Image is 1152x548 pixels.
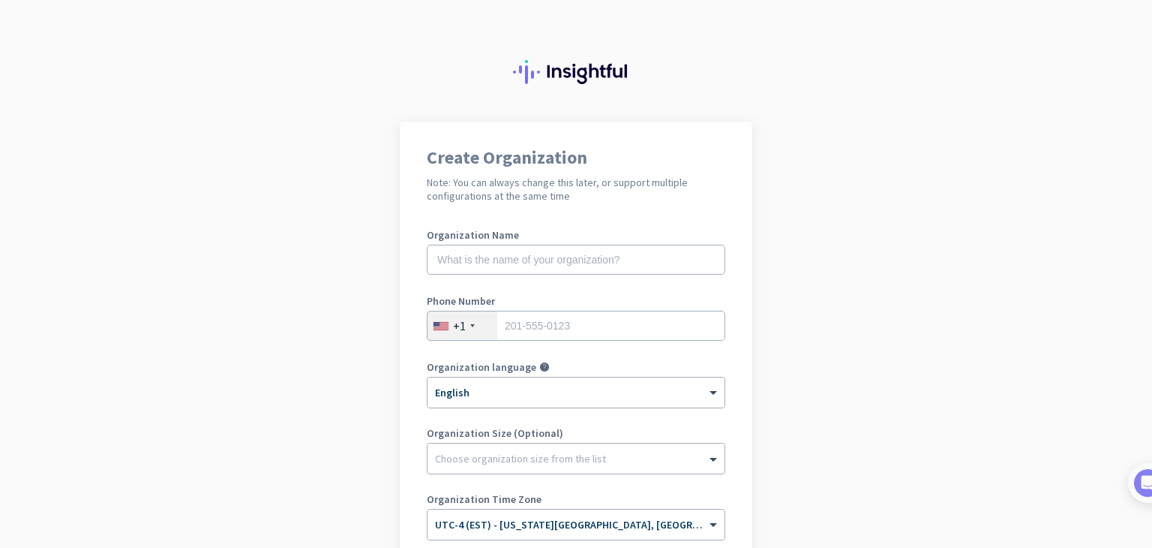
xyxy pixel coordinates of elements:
i: help [539,362,550,372]
label: Phone Number [427,296,725,306]
h2: Note: You can always change this later, or support multiple configurations at the same time [427,176,725,203]
label: Organization Size (Optional) [427,428,725,438]
label: Organization Name [427,230,725,240]
img: Insightful [513,60,639,84]
label: Organization Time Zone [427,494,725,504]
div: +1 [453,318,466,333]
label: Organization language [427,362,536,372]
input: 201-555-0123 [427,311,725,341]
input: What is the name of your organization? [427,245,725,275]
h1: Create Organization [427,149,725,167]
